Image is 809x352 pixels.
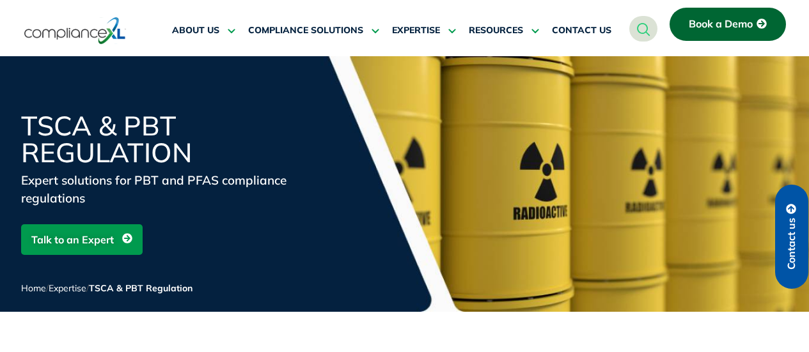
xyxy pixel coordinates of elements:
[21,171,328,207] div: Expert solutions for PBT and PFAS compliance regulations
[21,112,328,166] h1: TSCA & PBT Regulation
[21,224,143,255] a: Talk to an Expert
[24,16,126,45] img: logo-one.svg
[172,15,235,46] a: ABOUT US
[629,16,657,42] a: navsearch-button
[775,185,808,289] a: Contact us
[392,15,456,46] a: EXPERTISE
[552,25,611,36] span: CONTACT US
[670,8,786,41] a: Book a Demo
[689,19,753,30] span: Book a Demo
[89,282,192,294] span: TSCA & PBT Regulation
[786,218,797,270] span: Contact us
[469,15,539,46] a: RESOURCES
[248,15,379,46] a: COMPLIANCE SOLUTIONS
[31,227,114,252] span: Talk to an Expert
[392,25,440,36] span: EXPERTISE
[172,25,219,36] span: ABOUT US
[552,15,611,46] a: CONTACT US
[21,282,46,294] a: Home
[21,282,192,294] span: / /
[248,25,363,36] span: COMPLIANCE SOLUTIONS
[49,282,86,294] a: Expertise
[469,25,523,36] span: RESOURCES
